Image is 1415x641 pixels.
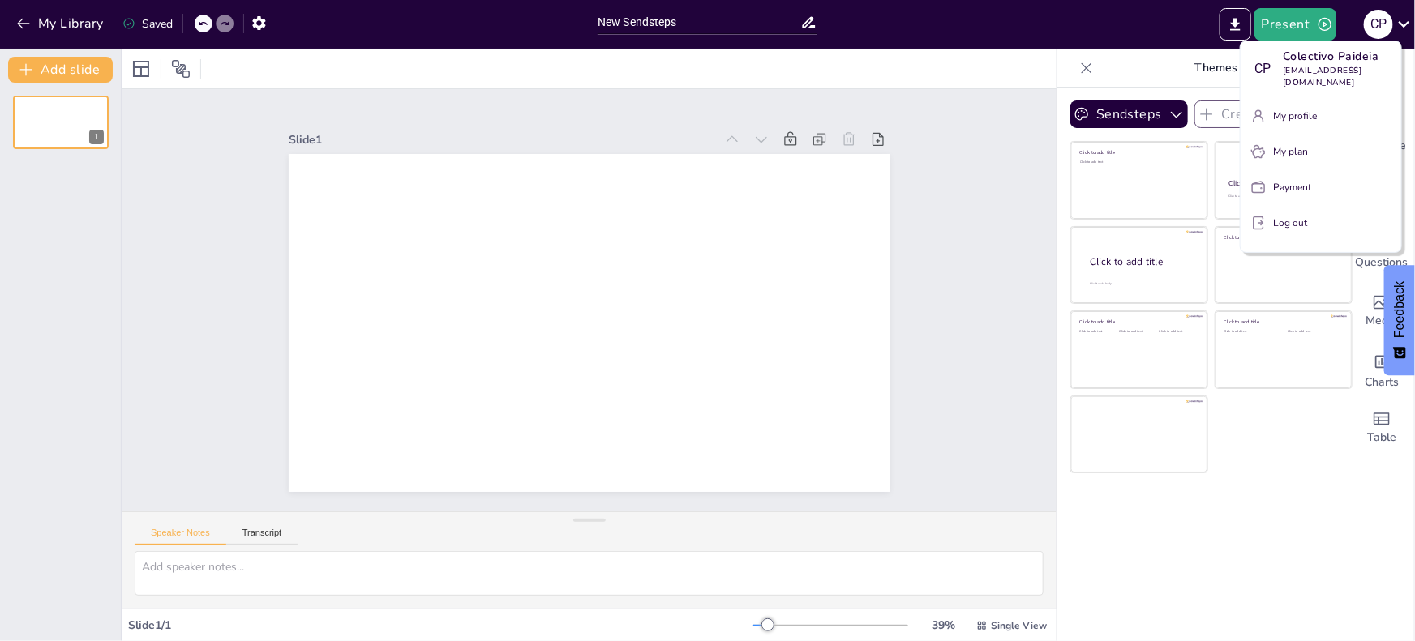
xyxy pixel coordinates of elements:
button: My plan [1247,139,1395,165]
span: Feedback [1392,281,1407,338]
button: Log out [1247,210,1395,236]
p: Colectivo Paideia [1283,48,1395,65]
div: C P [1247,54,1276,83]
button: Feedback - Show survey [1384,265,1415,375]
button: Payment [1247,174,1395,200]
button: My profile [1247,103,1395,129]
p: Payment [1273,180,1311,194]
p: My profile [1273,109,1317,123]
p: Log out [1273,216,1307,230]
p: [EMAIL_ADDRESS][DOMAIN_NAME] [1283,65,1395,89]
p: My plan [1273,144,1308,159]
